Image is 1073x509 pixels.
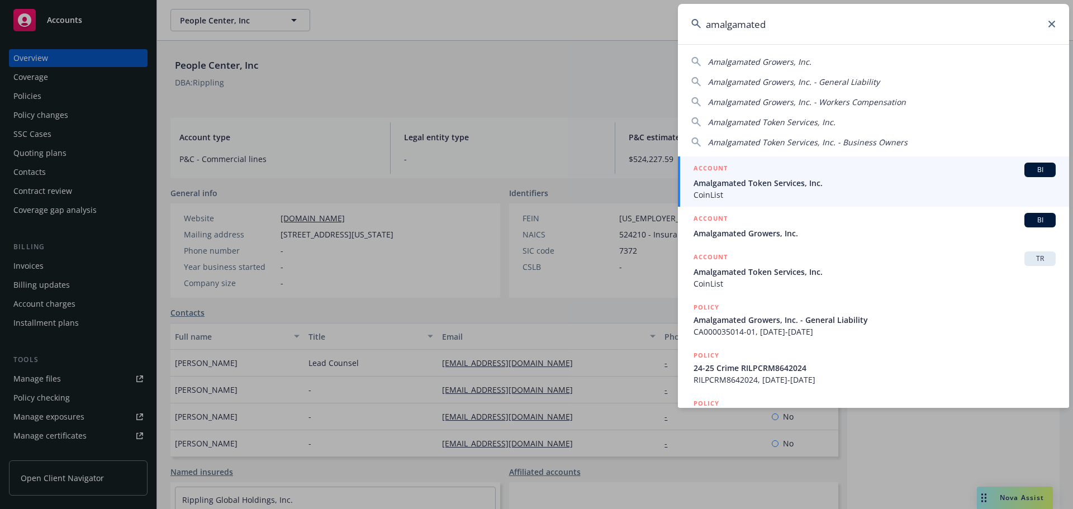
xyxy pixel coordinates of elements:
[694,266,1056,278] span: Amalgamated Token Services, Inc.
[694,163,728,176] h5: ACCOUNT
[1029,254,1051,264] span: TR
[694,278,1056,289] span: CoinList
[708,137,908,148] span: Amalgamated Token Services, Inc. - Business Owners
[678,392,1069,440] a: POLICY
[678,344,1069,392] a: POLICY24-25 Crime RILPCRM8642024RILPCRM8642024, [DATE]-[DATE]
[694,398,719,409] h5: POLICY
[694,213,728,226] h5: ACCOUNT
[708,77,880,87] span: Amalgamated Growers, Inc. - General Liability
[678,296,1069,344] a: POLICYAmalgamated Growers, Inc. - General LiabilityCA000035014-01, [DATE]-[DATE]
[694,350,719,361] h5: POLICY
[694,251,728,265] h5: ACCOUNT
[708,97,906,107] span: Amalgamated Growers, Inc. - Workers Compensation
[678,245,1069,296] a: ACCOUNTTRAmalgamated Token Services, Inc.CoinList
[678,156,1069,207] a: ACCOUNTBIAmalgamated Token Services, Inc.CoinList
[678,4,1069,44] input: Search...
[694,326,1056,337] span: CA000035014-01, [DATE]-[DATE]
[694,227,1056,239] span: Amalgamated Growers, Inc.
[694,362,1056,374] span: 24-25 Crime RILPCRM8642024
[1029,215,1051,225] span: BI
[678,207,1069,245] a: ACCOUNTBIAmalgamated Growers, Inc.
[694,189,1056,201] span: CoinList
[708,56,811,67] span: Amalgamated Growers, Inc.
[694,177,1056,189] span: Amalgamated Token Services, Inc.
[694,314,1056,326] span: Amalgamated Growers, Inc. - General Liability
[1029,165,1051,175] span: BI
[694,374,1056,386] span: RILPCRM8642024, [DATE]-[DATE]
[708,117,835,127] span: Amalgamated Token Services, Inc.
[694,302,719,313] h5: POLICY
